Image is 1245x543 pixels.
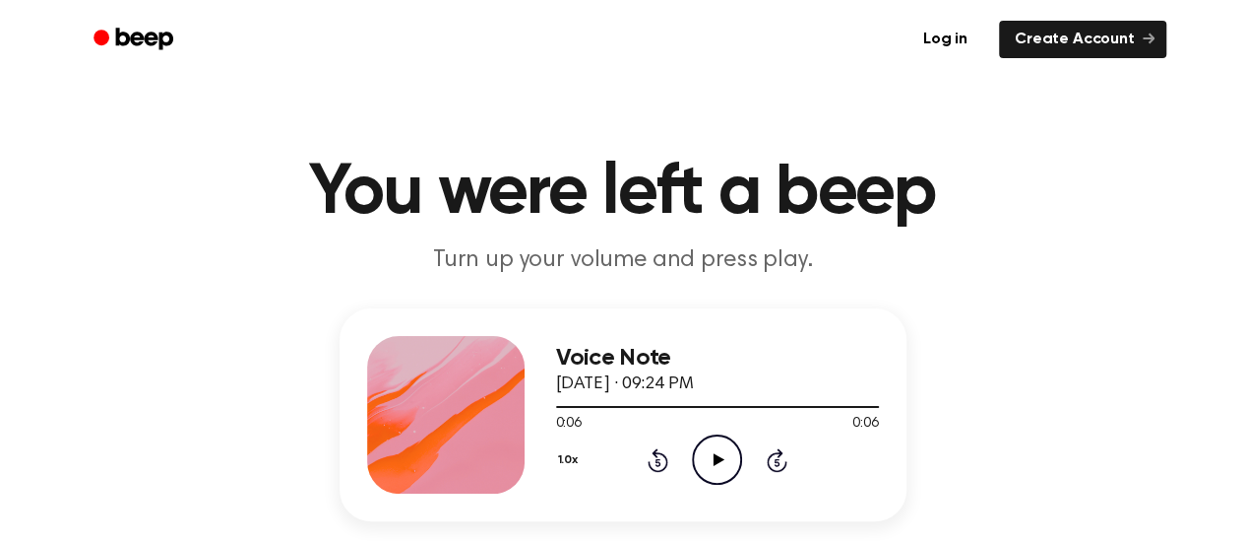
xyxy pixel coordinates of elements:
a: Log in [903,17,987,62]
span: 0:06 [556,414,582,435]
a: Beep [80,21,191,59]
h3: Voice Note [556,345,879,372]
a: Create Account [999,21,1166,58]
h1: You were left a beep [119,158,1127,229]
button: 1.0x [556,443,586,477]
span: [DATE] · 09:24 PM [556,375,694,393]
span: 0:06 [852,414,878,435]
p: Turn up your volume and press play. [245,244,1001,277]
